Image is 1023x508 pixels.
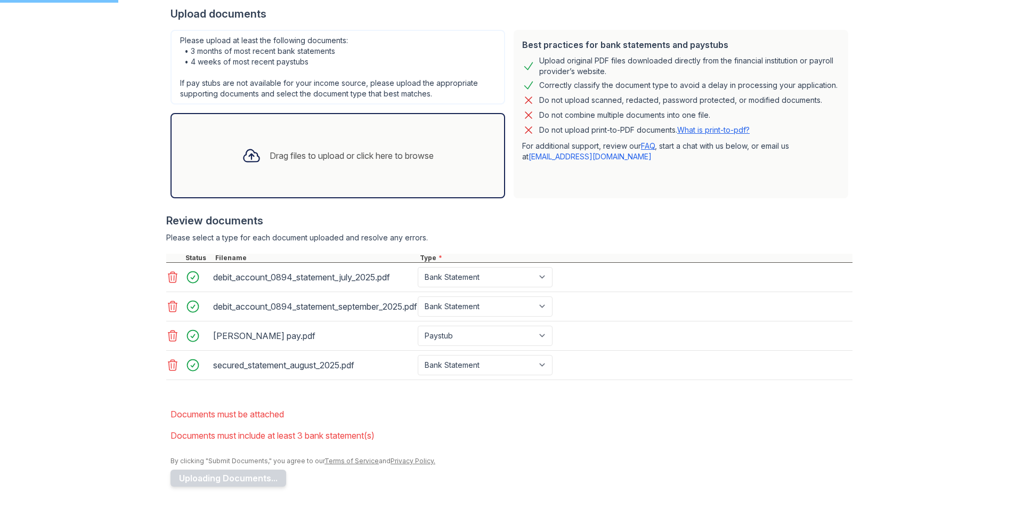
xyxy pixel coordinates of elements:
div: Please select a type for each document uploaded and resolve any errors. [166,232,852,243]
div: Please upload at least the following documents: • 3 months of most recent bank statements • 4 wee... [170,30,505,104]
div: Upload original PDF files downloaded directly from the financial institution or payroll provider’... [539,55,840,77]
p: For additional support, review our , start a chat with us below, or email us at [522,141,840,162]
div: Filename [213,254,418,262]
div: By clicking "Submit Documents," you agree to our and [170,457,852,465]
p: Do not upload print-to-PDF documents. [539,125,750,135]
div: Upload documents [170,6,852,21]
li: Documents must include at least 3 bank statement(s) [170,425,852,446]
div: Best practices for bank statements and paystubs [522,38,840,51]
div: [PERSON_NAME] pay.pdf [213,327,413,344]
a: FAQ [641,141,655,150]
a: [EMAIL_ADDRESS][DOMAIN_NAME] [529,152,652,161]
div: debit_account_0894_statement_september_2025.pdf [213,298,413,315]
a: What is print-to-pdf? [677,125,750,134]
div: secured_statement_august_2025.pdf [213,357,413,374]
li: Documents must be attached [170,404,852,425]
div: Do not combine multiple documents into one file. [539,109,710,122]
div: Review documents [166,213,852,228]
a: Terms of Service [324,457,379,465]
div: Status [183,254,213,262]
div: debit_account_0894_statement_july_2025.pdf [213,269,413,286]
button: Uploading Documents... [170,470,286,487]
div: Type [418,254,852,262]
div: Correctly classify the document type to avoid a delay in processing your application. [539,79,838,92]
div: Drag files to upload or click here to browse [270,149,434,162]
div: Do not upload scanned, redacted, password protected, or modified documents. [539,94,822,107]
a: Privacy Policy. [391,457,435,465]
